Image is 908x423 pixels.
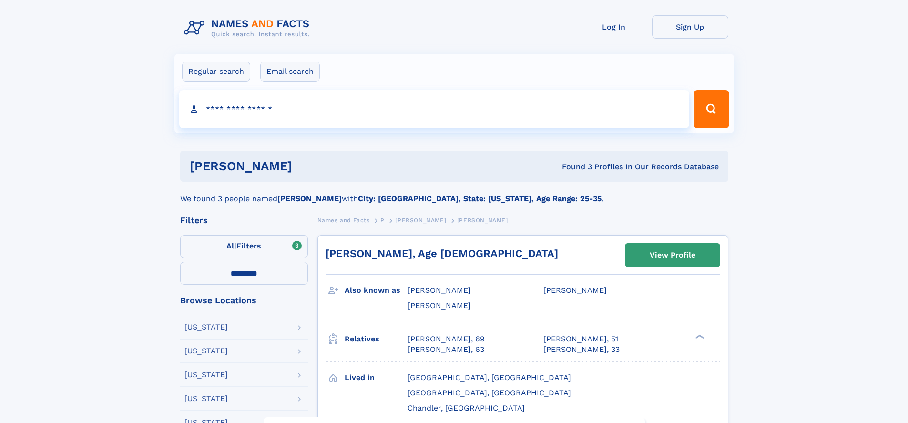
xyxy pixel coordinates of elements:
[408,344,484,355] a: [PERSON_NAME], 63
[179,90,690,128] input: search input
[694,90,729,128] button: Search Button
[543,286,607,295] span: [PERSON_NAME]
[652,15,728,39] a: Sign Up
[408,301,471,310] span: [PERSON_NAME]
[576,15,652,39] a: Log In
[190,160,427,172] h1: [PERSON_NAME]
[317,214,370,226] a: Names and Facts
[457,217,508,224] span: [PERSON_NAME]
[180,216,308,225] div: Filters
[408,403,525,413] span: Chandler, [GEOGRAPHIC_DATA]
[326,248,558,259] a: [PERSON_NAME], Age [DEMOGRAPHIC_DATA]
[427,162,719,172] div: Found 3 Profiles In Our Records Database
[345,370,408,386] h3: Lived in
[408,286,471,295] span: [PERSON_NAME]
[184,371,228,379] div: [US_STATE]
[380,214,385,226] a: P
[625,244,720,267] a: View Profile
[226,241,236,250] span: All
[395,217,446,224] span: [PERSON_NAME]
[543,344,620,355] a: [PERSON_NAME], 33
[260,62,320,82] label: Email search
[180,15,317,41] img: Logo Names and Facts
[180,182,728,205] div: We found 3 people named with .
[277,194,342,203] b: [PERSON_NAME]
[184,395,228,402] div: [US_STATE]
[693,333,704,340] div: ❯
[345,282,408,299] h3: Also known as
[380,217,385,224] span: P
[180,235,308,258] label: Filters
[395,214,446,226] a: [PERSON_NAME]
[408,373,571,382] span: [GEOGRAPHIC_DATA], [GEOGRAPHIC_DATA]
[408,388,571,397] span: [GEOGRAPHIC_DATA], [GEOGRAPHIC_DATA]
[650,244,695,266] div: View Profile
[358,194,602,203] b: City: [GEOGRAPHIC_DATA], State: [US_STATE], Age Range: 25-35
[182,62,250,82] label: Regular search
[184,323,228,331] div: [US_STATE]
[543,334,618,344] a: [PERSON_NAME], 51
[184,347,228,355] div: [US_STATE]
[408,334,485,344] a: [PERSON_NAME], 69
[180,296,308,305] div: Browse Locations
[345,331,408,347] h3: Relatives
